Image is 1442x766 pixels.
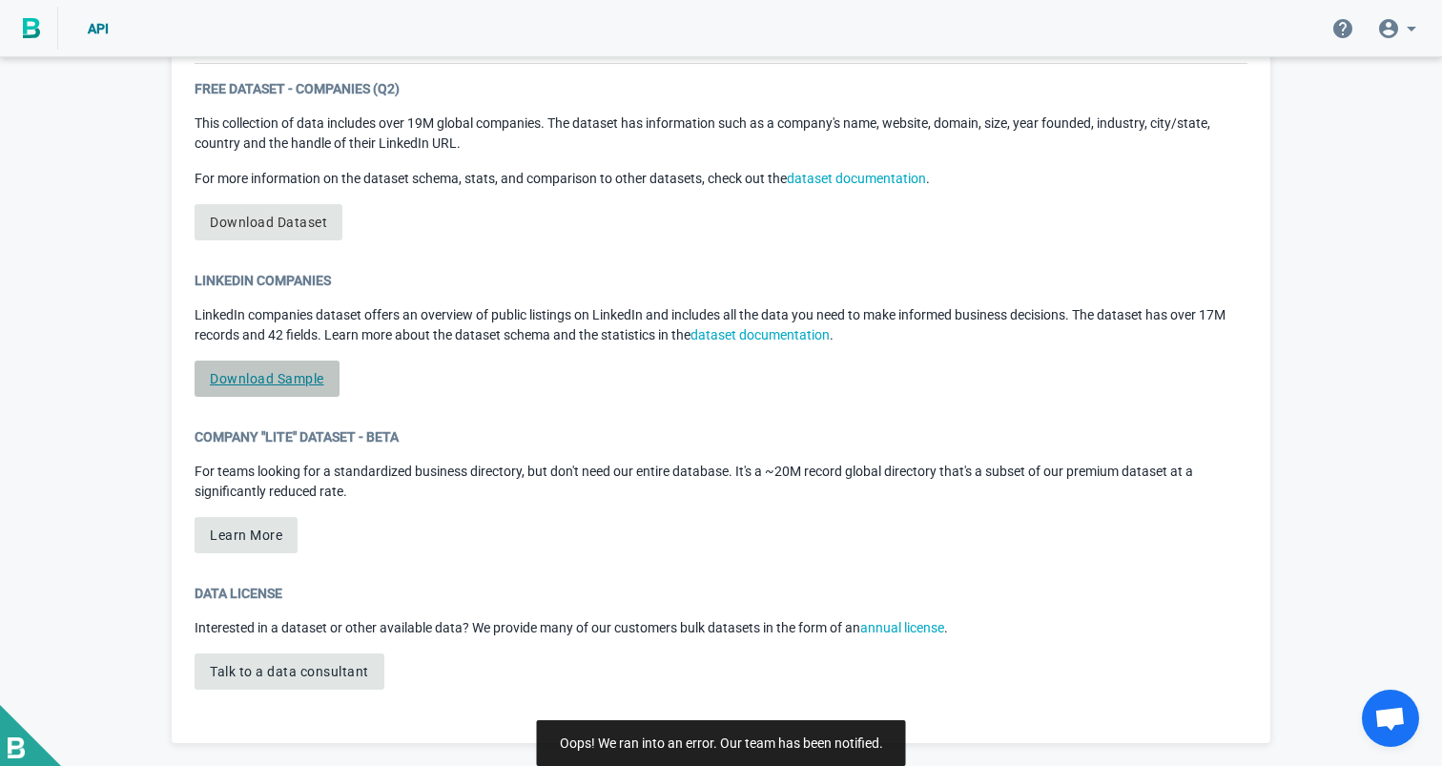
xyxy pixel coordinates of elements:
[195,79,1247,98] div: Free Dataset - Companies (Q2)
[195,462,1247,502] p: For teams looking for a standardized business directory, but don't need our entire database. It's...
[560,735,883,751] span: Oops! We ran into an error. Our team has been notified.
[195,427,1247,446] div: Company "Lite" Dataset - Beta
[8,737,25,758] img: BigPicture-logo-whitev2.png
[195,305,1247,345] p: LinkedIn companies dataset offers an overview of public listings on LinkedIn and includes all the...
[88,21,109,36] span: API
[860,620,944,635] a: annual license
[195,618,1247,638] p: Interested in a dataset or other available data? We provide many of our customers bulk datasets i...
[195,204,342,240] a: Download Dataset
[195,361,340,397] a: Download Sample
[195,271,1247,290] div: LinkedIn Companies
[195,114,1247,154] p: This collection of data includes over 19M global companies. The dataset has information such as a...
[690,327,830,342] a: dataset documentation
[195,653,384,690] button: Talk to a data consultant
[23,18,40,39] img: BigPicture.io
[1362,690,1419,747] div: Open chat
[195,169,1247,189] p: For more information on the dataset schema, stats, and comparison to other datasets, check out the .
[787,171,926,186] a: dataset documentation
[195,584,1247,603] div: Data License
[195,517,298,553] button: Learn More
